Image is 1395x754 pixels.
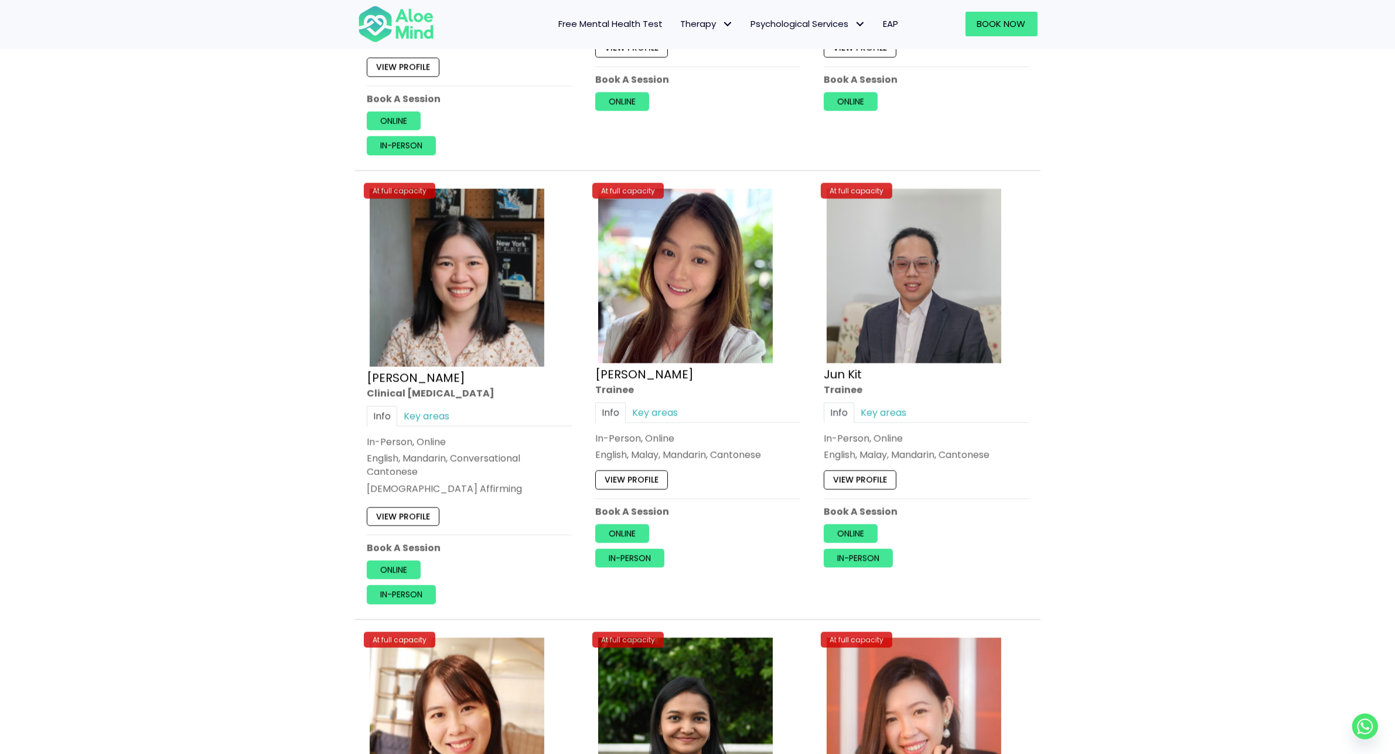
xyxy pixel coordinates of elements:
a: Key areas [854,402,913,423]
a: In-person [367,585,436,604]
a: In-person [824,549,893,567]
span: EAP [884,18,899,30]
a: Psychological ServicesPsychological Services: submenu [742,12,875,36]
div: In-Person, Online [367,435,572,448]
a: Whatsapp [1352,714,1378,739]
a: Info [595,402,626,423]
span: Book Now [977,18,1026,30]
span: Psychological Services: submenu [852,16,869,33]
div: In-Person, Online [595,431,800,445]
a: Online [595,92,649,111]
a: Online [367,111,421,130]
a: Key areas [397,406,456,426]
div: At full capacity [592,183,664,198]
a: [PERSON_NAME] [367,369,465,385]
a: Book Now [966,12,1038,36]
a: In-person [595,549,664,567]
a: Online [824,524,878,543]
p: Book A Session [595,73,800,86]
div: In-Person, Online [824,431,1029,445]
img: Jun Kit Trainee [827,188,1001,363]
div: Trainee [824,382,1029,396]
a: [PERSON_NAME] [595,365,694,382]
div: At full capacity [364,632,435,647]
a: Online [595,524,649,543]
p: Book A Session [367,541,572,554]
div: [DEMOGRAPHIC_DATA] Affirming [367,481,572,495]
div: At full capacity [821,183,892,198]
a: Key areas [626,402,684,423]
span: Psychological Services [751,18,866,30]
p: English, Malay, Mandarin, Cantonese [595,448,800,461]
p: English, Malay, Mandarin, Cantonese [824,448,1029,461]
a: Info [824,402,854,423]
a: In-person [367,136,436,155]
a: Online [824,92,878,111]
a: View profile [367,507,439,526]
img: Aloe mind Logo [358,5,434,43]
p: Book A Session [595,504,800,517]
a: TherapyTherapy: submenu [672,12,742,36]
div: At full capacity [364,183,435,198]
p: Book A Session [824,73,1029,86]
a: Online [367,560,421,579]
div: At full capacity [592,632,664,647]
div: Clinical [MEDICAL_DATA] [367,386,572,399]
span: Therapy: submenu [719,16,736,33]
a: EAP [875,12,908,36]
a: Jun Kit [824,365,862,382]
a: View profile [367,58,439,77]
img: hoong yee trainee [598,188,773,363]
p: English, Mandarin, Conversational Cantonese [367,451,572,478]
a: View profile [595,470,668,489]
a: Free Mental Health Test [550,12,672,36]
img: Chen-Wen-profile-photo [370,188,544,366]
p: Book A Session [367,92,572,105]
span: Free Mental Health Test [559,18,663,30]
a: Info [367,406,397,426]
div: Trainee [595,382,800,396]
p: Book A Session [824,504,1029,517]
a: View profile [824,470,896,489]
nav: Menu [449,12,908,36]
div: At full capacity [821,632,892,647]
span: Therapy [681,18,734,30]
